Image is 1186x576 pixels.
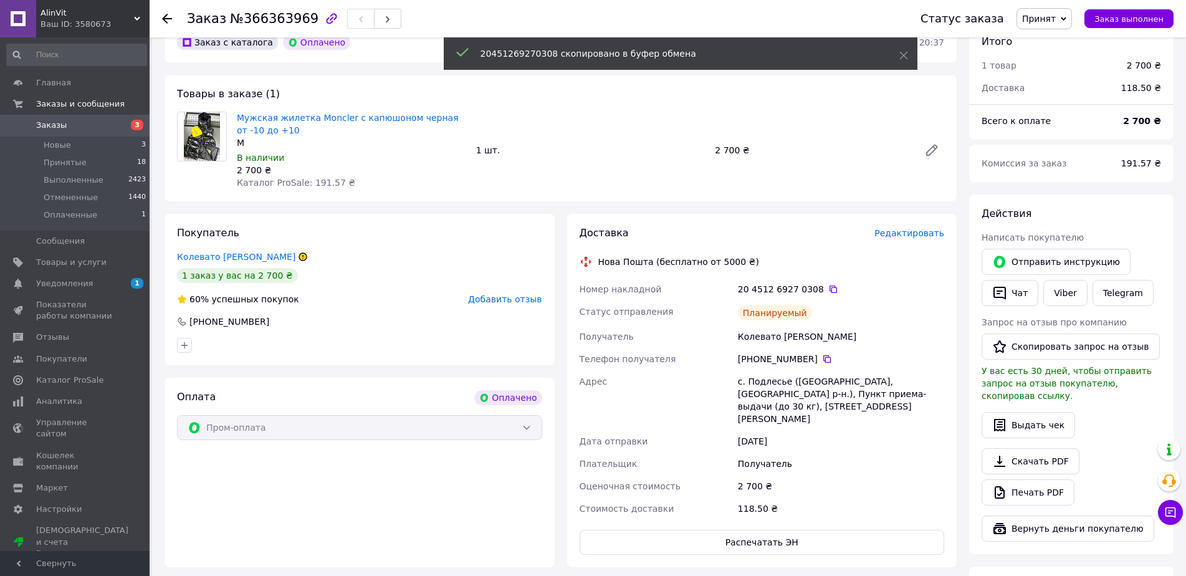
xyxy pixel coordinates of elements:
[141,209,146,221] span: 1
[982,36,1012,47] span: Итого
[1127,59,1161,72] div: 2 700 ₴
[237,178,355,188] span: Каталог ProSale: 191.57 ₴
[184,112,221,161] img: Мужская жилетка Moncler с капюшоном черная от -10 до +10
[738,305,812,320] div: Планируемый
[735,430,947,453] div: [DATE]
[580,307,674,317] span: Статус отправления
[189,294,209,304] span: 60%
[36,353,87,365] span: Покупатели
[283,35,350,50] div: Оплачено
[474,390,542,405] div: Оплачено
[188,315,270,328] div: [PHONE_NUMBER]
[982,334,1160,360] button: Скопировать запрос на отзыв
[187,11,226,26] span: Заказ
[1158,500,1183,525] button: Чат с покупателем
[128,175,146,186] span: 2423
[580,354,676,364] span: Телефон получателя
[237,153,284,163] span: В наличии
[36,236,85,247] span: Сообщения
[982,412,1075,438] button: Выдать чек
[237,137,466,149] div: M
[468,294,542,304] span: Добавить отзыв
[44,140,71,151] span: Новые
[177,88,280,100] span: Товары в заказе (1)
[710,142,914,159] div: 2 700 ₴
[36,77,71,89] span: Главная
[580,332,634,342] span: Получатель
[982,233,1084,242] span: Написать покупателю
[580,284,662,294] span: Номер накладной
[982,516,1154,542] button: Вернуть деньги покупателю
[36,417,115,439] span: Управление сайтом
[128,192,146,203] span: 1440
[162,12,172,25] div: Вернуться назад
[131,278,143,289] span: 1
[44,157,87,168] span: Принятые
[481,47,868,60] div: 20451269270308 скопировано в буфер обмена
[919,138,944,163] a: Редактировать
[1084,9,1174,28] button: Заказ выполнен
[580,459,638,469] span: Плательщик
[36,548,128,559] div: Prom топ
[237,113,459,135] a: Мужская жилетка Moncler с капюшоном черная от -10 до +10
[982,249,1131,275] button: Отправить инструкцию
[982,366,1152,401] span: У вас есть 30 дней, чтобы отправить запрос на отзыв покупателю, скопировав ссылку.
[1022,14,1056,24] span: Принят
[36,257,107,268] span: Товары и услуги
[982,83,1025,93] span: Доставка
[36,332,69,343] span: Отзывы
[735,325,947,348] div: Колевато [PERSON_NAME]
[580,504,674,514] span: Стоимость доставки
[735,497,947,520] div: 118.50 ₴
[982,60,1016,70] span: 1 товар
[177,293,299,305] div: успешных покупок
[1043,280,1087,306] a: Viber
[580,227,629,239] span: Доставка
[177,252,295,262] a: Колевато [PERSON_NAME]
[44,175,103,186] span: Выполненные
[44,209,97,221] span: Оплаченные
[580,436,648,446] span: Дата отправки
[177,227,239,239] span: Покупатель
[982,208,1031,219] span: Действия
[982,317,1127,327] span: Запрос на отзыв про компанию
[735,370,947,430] div: с. Подлесье ([GEOGRAPHIC_DATA], [GEOGRAPHIC_DATA] р-н.), Пункт приема-выдачи (до 30 кг), [STREET_...
[36,120,67,131] span: Заказы
[580,530,945,555] button: Распечатать ЭН
[1094,14,1164,24] span: Заказ выполнен
[595,256,762,268] div: Нова Пошта (бесплатно от 5000 ₴)
[36,450,115,473] span: Кошелек компании
[177,268,298,283] div: 1 заказ у вас на 2 700 ₴
[874,228,944,238] span: Редактировать
[6,44,147,66] input: Поиск
[137,157,146,168] span: 18
[36,504,82,515] span: Настройки
[36,98,125,110] span: Заказы и сообщения
[177,391,216,403] span: Оплата
[471,142,710,159] div: 1 шт.
[982,479,1074,506] a: Печать PDF
[738,283,944,295] div: 20 4512 6927 0308
[735,453,947,475] div: Получатель
[36,482,68,494] span: Маркет
[1121,158,1161,168] span: 191.57 ₴
[1123,116,1161,126] b: 2 700 ₴
[36,299,115,322] span: Показатели работы компании
[36,278,93,289] span: Уведомления
[580,377,607,386] span: Адрес
[982,448,1079,474] a: Скачать PDF
[982,158,1067,168] span: Комиссия за заказ
[41,7,134,19] span: AlinVit
[1093,280,1154,306] a: Telegram
[230,11,318,26] span: №366363969
[921,12,1004,25] div: Статус заказа
[141,140,146,151] span: 3
[177,35,278,50] div: Заказ с каталога
[982,116,1051,126] span: Всего к оплате
[738,353,944,365] div: [PHONE_NUMBER]
[36,375,103,386] span: Каталог ProSale
[41,19,150,30] div: Ваш ID: 3580673
[237,164,466,176] div: 2 700 ₴
[1114,74,1169,102] div: 118.50 ₴
[36,396,82,407] span: Аналитика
